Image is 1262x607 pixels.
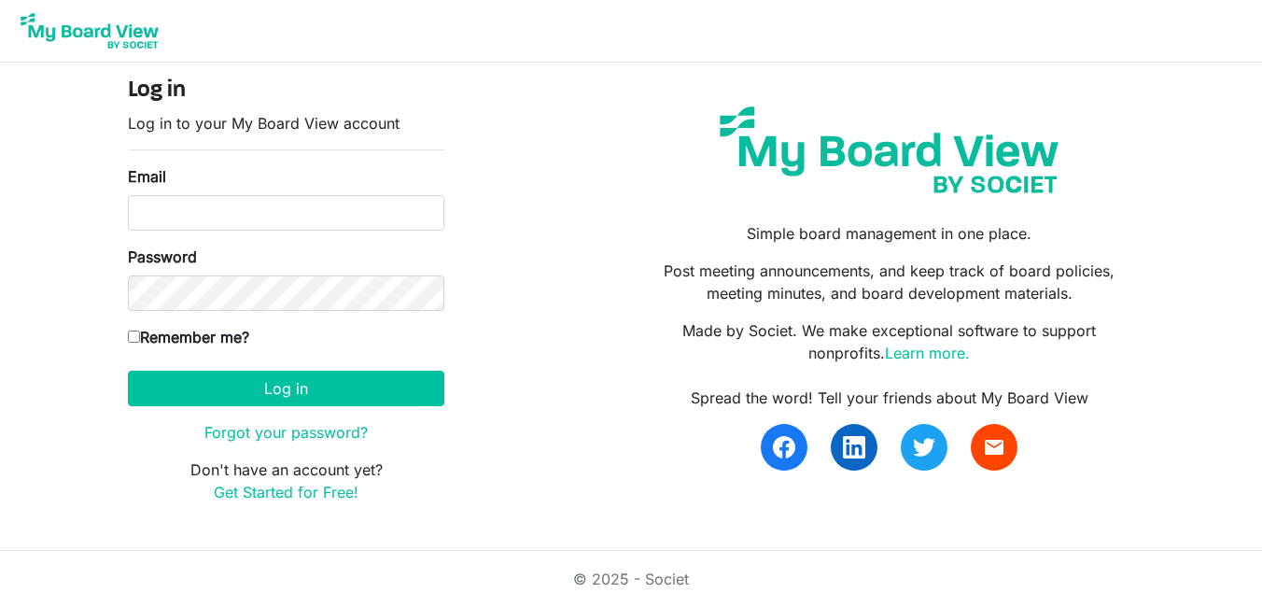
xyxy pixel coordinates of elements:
a: Forgot your password? [204,423,368,442]
span: email [983,436,1005,459]
img: my-board-view-societ.svg [706,92,1073,207]
img: My Board View Logo [15,7,164,54]
a: © 2025 - Societ [573,570,689,588]
p: Made by Societ. We make exceptional software to support nonprofits. [645,319,1134,364]
label: Remember me? [128,326,249,348]
button: Log in [128,371,444,406]
p: Don't have an account yet? [128,459,444,503]
img: twitter.svg [913,436,935,459]
p: Simple board management in one place. [645,222,1134,245]
a: email [971,424,1017,471]
a: Learn more. [885,344,970,362]
img: linkedin.svg [843,436,865,459]
p: Post meeting announcements, and keep track of board policies, meeting minutes, and board developm... [645,260,1134,304]
p: Log in to your My Board View account [128,112,444,134]
label: Password [128,246,197,268]
label: Email [128,165,166,188]
img: facebook.svg [773,436,795,459]
div: Spread the word! Tell your friends about My Board View [645,387,1134,409]
a: Get Started for Free! [214,483,358,501]
h4: Log in [128,78,444,105]
input: Remember me? [128,331,140,343]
